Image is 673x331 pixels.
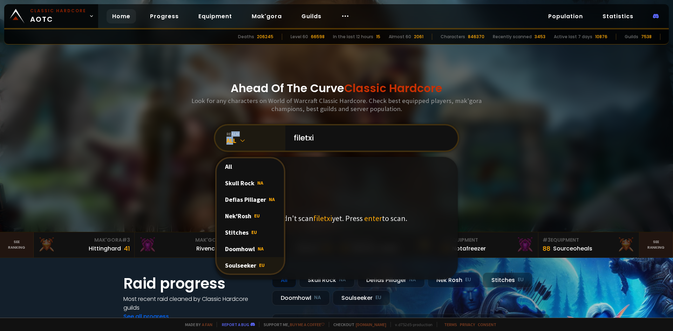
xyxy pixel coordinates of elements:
div: Soulseeker [333,290,390,305]
div: Skull Rock [299,273,355,288]
a: Mak'Gora#3Hittinghard41 [34,232,135,257]
div: Equipment [442,236,534,244]
small: NA [314,294,321,301]
a: Buy me a coffee [290,322,325,327]
div: 206245 [257,34,273,40]
div: 41 [124,244,130,253]
span: # 3 [543,236,551,243]
a: #3Equipment88Sourceoheals [538,232,639,257]
div: Soulseeker [217,257,284,274]
div: 15 [376,34,380,40]
a: a fan [202,322,212,327]
span: enter [364,213,382,223]
span: Checkout [329,322,386,327]
div: Stitches [217,224,284,241]
small: Classic Hardcore [30,8,86,14]
div: All [217,158,284,175]
div: Doomhowl [217,241,284,257]
span: v. d752d5 - production [390,322,433,327]
span: Made by [181,322,212,327]
div: Deaths [238,34,254,40]
a: Population [543,9,589,23]
span: Support me, [259,322,325,327]
div: 7538 [641,34,652,40]
a: [DOMAIN_NAME] [356,322,386,327]
div: Level 60 [291,34,308,40]
div: 3453 [535,34,545,40]
div: Rivench [196,244,218,253]
a: Consent [478,322,496,327]
a: Guilds [296,9,327,23]
a: Mak'Gora#2Rivench100 [135,232,236,257]
div: In the last 12 hours [333,34,373,40]
a: Terms [444,322,457,327]
small: EU [375,294,381,301]
span: NA [258,246,264,252]
a: Equipment [193,9,238,23]
a: Statistics [597,9,639,23]
div: Nek'Rosh [428,273,480,288]
a: Privacy [460,322,475,327]
div: 2061 [414,34,423,40]
a: Mak'gora [246,9,287,23]
small: NA [339,276,346,283]
div: Skull Rock [217,175,284,191]
div: Characters [441,34,465,40]
div: Mak'Gora [139,236,231,244]
div: Almost 60 [389,34,411,40]
span: NA [257,180,263,186]
p: We didn't scan yet. Press to scan. [266,213,407,223]
span: Classic Hardcore [344,80,442,96]
h4: Most recent raid cleaned by Classic Hardcore guilds [123,295,264,312]
a: Progress [144,9,184,23]
div: Active last 7 days [554,34,592,40]
small: EU [518,276,524,283]
div: 846370 [468,34,484,40]
div: Defias Pillager [358,273,425,288]
div: Nek'Rosh [217,208,284,224]
span: EU [251,229,257,235]
small: EU [465,276,471,283]
span: EU [259,262,265,268]
div: Equipment [543,236,635,244]
a: See all progress [123,312,169,320]
div: realm [226,131,285,137]
div: Recently scanned [493,34,532,40]
div: Hittinghard [89,244,121,253]
div: Notafreezer [452,244,486,253]
div: Defias Pillager [217,191,284,208]
div: 10876 [595,34,607,40]
div: 88 [543,244,550,253]
div: All [272,273,296,288]
div: Doomhowl [272,290,330,305]
div: Mak'Gora [38,236,130,244]
span: # 3 [122,236,130,243]
small: NA [409,276,416,283]
span: filetxi [313,213,332,223]
span: AOTC [30,8,86,25]
span: EU [254,213,260,219]
div: Sourceoheals [553,244,592,253]
a: Report a bug [222,322,249,327]
div: 66598 [311,34,325,40]
a: Classic HardcoreAOTC [4,4,98,28]
a: Home [107,9,136,23]
div: Guilds [625,34,638,40]
h1: Raid progress [123,273,264,295]
input: Search a character... [290,125,449,151]
a: Seeranking [639,232,673,257]
span: NA [269,196,275,202]
div: All [226,137,285,145]
h3: Look for any characters on World of Warcraft Classic Hardcore. Check best equipped players, mak'g... [189,97,484,113]
div: Stitches [483,273,532,288]
h1: Ahead Of The Curve [231,80,442,97]
a: #2Equipment88Notafreezer [437,232,538,257]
